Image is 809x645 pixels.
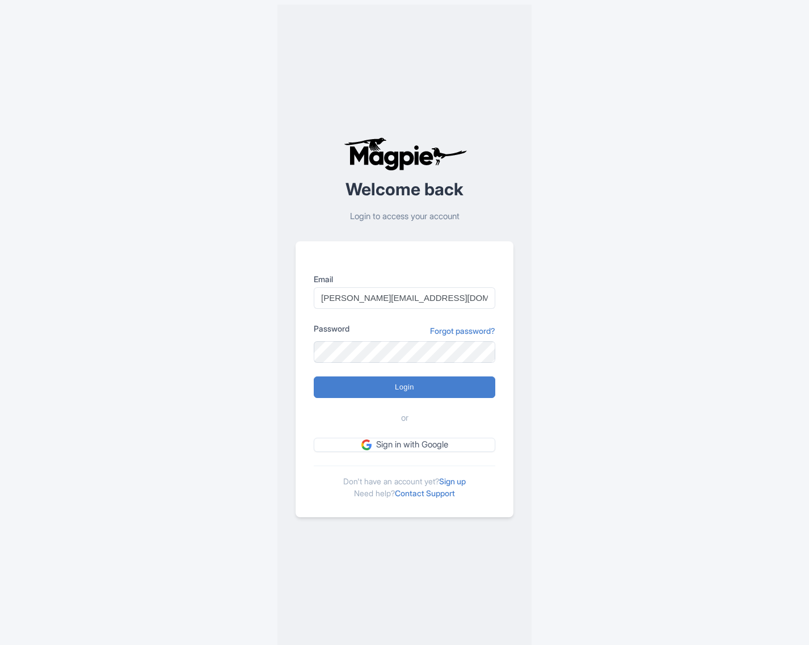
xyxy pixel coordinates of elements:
[439,476,466,486] a: Sign up
[430,325,495,337] a: Forgot password?
[314,322,349,334] label: Password
[296,180,513,199] h2: Welcome back
[296,210,513,223] p: Login to access your account
[314,438,495,452] a: Sign in with Google
[341,137,469,171] img: logo-ab69f6fb50320c5b225c76a69d11143b.png
[395,488,455,498] a: Contact Support
[361,439,372,450] img: google.svg
[314,287,495,309] input: you@example.com
[314,273,495,285] label: Email
[401,412,408,425] span: or
[314,376,495,398] input: Login
[314,466,495,499] div: Don't have an account yet? Need help?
